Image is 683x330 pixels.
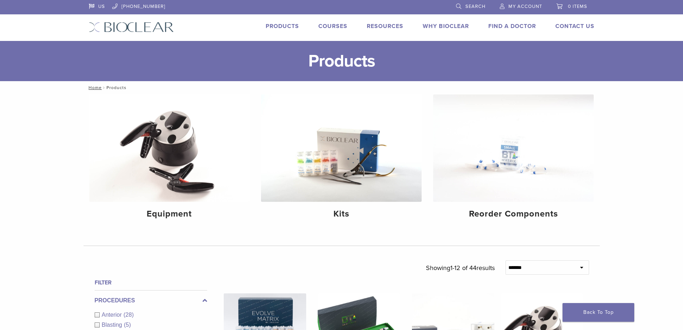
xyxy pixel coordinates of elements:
[95,278,207,287] h4: Filter
[433,94,594,225] a: Reorder Components
[89,94,250,202] img: Equipment
[89,22,174,32] img: Bioclear
[508,4,542,9] span: My Account
[488,23,536,30] a: Find A Doctor
[86,85,102,90] a: Home
[266,23,299,30] a: Products
[261,94,422,202] img: Kits
[433,94,594,202] img: Reorder Components
[568,4,587,9] span: 0 items
[465,4,485,9] span: Search
[95,208,244,220] h4: Equipment
[426,260,495,275] p: Showing results
[318,23,347,30] a: Courses
[84,81,600,94] nav: Products
[555,23,594,30] a: Contact Us
[102,322,124,328] span: Blasting
[102,312,124,318] span: Anterior
[563,303,634,322] a: Back To Top
[102,86,106,89] span: /
[124,322,131,328] span: (5)
[89,94,250,225] a: Equipment
[450,264,476,272] span: 1-12 of 44
[95,296,207,305] label: Procedures
[267,208,416,220] h4: Kits
[261,94,422,225] a: Kits
[367,23,403,30] a: Resources
[124,312,134,318] span: (28)
[423,23,469,30] a: Why Bioclear
[439,208,588,220] h4: Reorder Components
